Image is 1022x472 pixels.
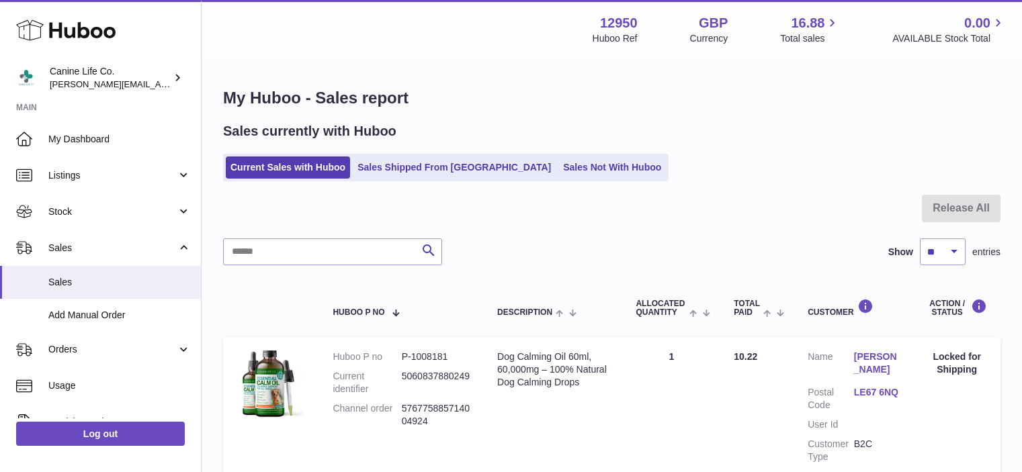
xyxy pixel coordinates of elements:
[734,351,757,362] span: 10.22
[223,87,1000,109] h1: My Huboo - Sales report
[808,418,854,431] dt: User Id
[48,133,191,146] span: My Dashboard
[237,350,304,418] img: 129501747749241.jpg
[780,14,840,45] a: 16.88 Total sales
[402,370,470,395] dd: 5060837880249
[791,14,824,32] span: 16.88
[497,308,552,317] span: Description
[226,156,350,179] a: Current Sales with Huboo
[699,14,728,32] strong: GBP
[16,422,185,446] a: Log out
[333,402,401,428] dt: Channel order
[16,68,36,88] img: kevin@clsgltd.co.uk
[927,350,987,376] div: Locked for Shipping
[690,32,728,45] div: Currency
[50,65,171,91] div: Canine Life Co.
[48,379,191,392] span: Usage
[402,350,470,363] dd: P-1008181
[333,308,384,317] span: Huboo P no
[402,402,470,428] dd: 576775885714004924
[854,438,900,463] dd: B2C
[808,386,854,412] dt: Postal Code
[353,156,556,179] a: Sales Shipped From [GEOGRAPHIC_DATA]
[892,32,1006,45] span: AVAILABLE Stock Total
[558,156,666,179] a: Sales Not With Huboo
[48,343,177,356] span: Orders
[972,246,1000,258] span: entries
[927,299,987,317] div: Action / Status
[808,299,900,317] div: Customer
[48,309,191,322] span: Add Manual Order
[50,79,269,89] span: [PERSON_NAME][EMAIL_ADDRESS][DOMAIN_NAME]
[48,242,177,254] span: Sales
[888,246,913,258] label: Show
[808,350,854,379] dt: Name
[734,299,760,317] span: Total paid
[593,32,638,45] div: Huboo Ref
[48,169,177,182] span: Listings
[892,14,1006,45] a: 0.00 AVAILABLE Stock Total
[48,276,191,289] span: Sales
[636,299,685,317] span: ALLOCATED Quantity
[964,14,990,32] span: 0.00
[780,32,840,45] span: Total sales
[223,122,396,140] h2: Sales currently with Huboo
[333,350,401,363] dt: Huboo P no
[48,205,177,218] span: Stock
[854,386,900,399] a: LE67 6NQ
[808,438,854,463] dt: Customer Type
[854,350,900,376] a: [PERSON_NAME]
[48,416,177,428] span: Invoicing and Payments
[497,350,609,389] div: Dog Calming Oil 60ml, 60,000mg – 100% Natural Dog Calming Drops
[333,370,401,395] dt: Current identifier
[600,14,638,32] strong: 12950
